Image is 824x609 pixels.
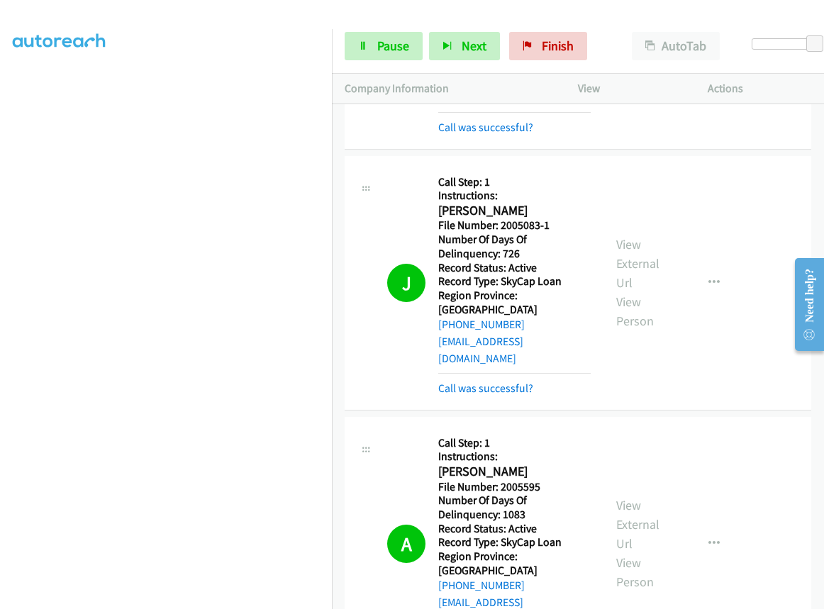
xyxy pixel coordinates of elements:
span: Finish [542,38,574,54]
a: [EMAIL_ADDRESS][DOMAIN_NAME] [438,335,523,365]
a: Finish [509,32,587,60]
h5: File Number: 2005083-1 [438,218,591,233]
h1: A [387,525,425,563]
h5: Record Status: Active [438,522,591,536]
p: Actions [708,80,812,97]
span: Next [462,38,486,54]
h5: Record Status: Active [438,261,591,275]
h5: Call Step: 1 [438,175,591,189]
h5: Number Of Days Of Delinquency: 726 [438,233,591,260]
p: Company Information [345,80,552,97]
h5: Instructions: [438,189,591,203]
button: AutoTab [632,32,720,60]
h5: Region Province: [GEOGRAPHIC_DATA] [438,549,591,577]
button: Next [429,32,500,60]
a: View Person [616,294,654,329]
h5: Record Type: SkyCap Loan [438,535,591,549]
h5: Number Of Days Of Delinquency: 1083 [438,493,591,521]
a: Call was successful? [438,381,533,395]
a: Call was successful? [438,121,533,134]
p: View [578,80,682,97]
a: View Person [616,554,654,590]
a: View External Url [616,497,659,552]
h5: File Number: 2005595 [438,480,591,494]
h1: J [387,264,425,302]
iframe: Resource Center [783,248,824,361]
a: [PHONE_NUMBER] [438,318,525,331]
h5: Call Step: 1 [438,436,591,450]
a: View External Url [616,236,659,291]
h5: Region Province: [GEOGRAPHIC_DATA] [438,289,591,316]
h2: [PERSON_NAME] [438,464,591,480]
h5: Instructions: [438,449,591,464]
h2: [PERSON_NAME] [438,203,591,219]
span: Pause [377,38,409,54]
a: Pause [345,32,423,60]
a: [PHONE_NUMBER] [438,579,525,592]
h5: Record Type: SkyCap Loan [438,274,591,289]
